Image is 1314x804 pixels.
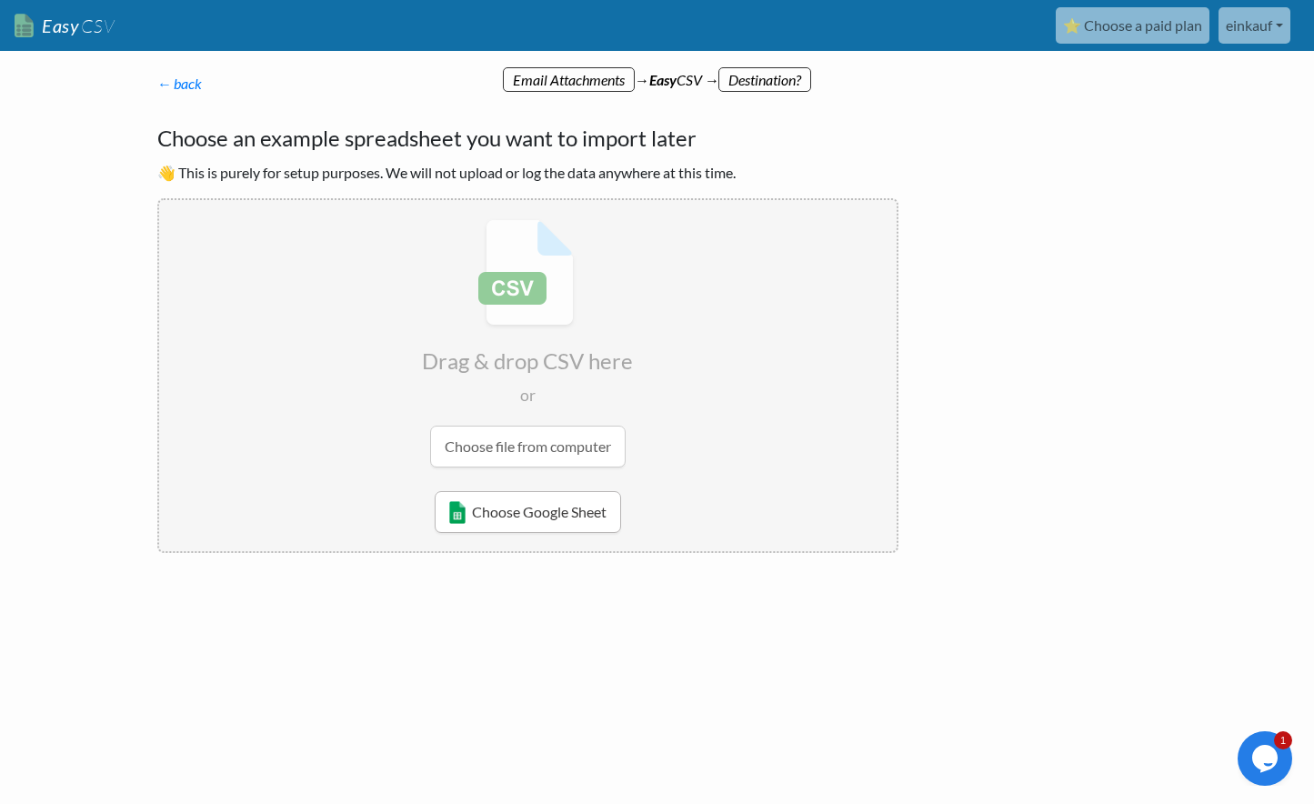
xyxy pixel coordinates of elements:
[1056,7,1209,44] a: ⭐ Choose a paid plan
[157,75,203,92] a: ← back
[15,7,115,45] a: EasyCSV
[157,122,898,155] h4: Choose an example spreadsheet you want to import later
[139,51,1176,91] div: → CSV →
[157,162,898,184] p: 👋 This is purely for setup purposes. We will not upload or log the data anywhere at this time.
[435,491,621,533] a: Choose Google Sheet
[1238,731,1296,786] iframe: chat widget
[79,15,115,37] span: CSV
[1219,7,1290,44] a: einkauf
